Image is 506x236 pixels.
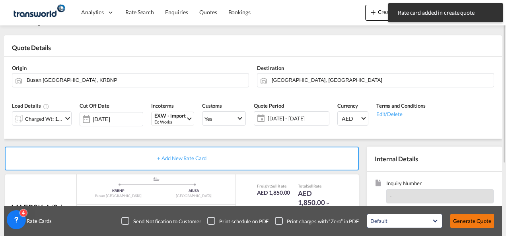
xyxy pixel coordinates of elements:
span: Customs [202,103,222,109]
button: Generate Quote [450,214,494,228]
button: icon-plus 400-fgCreate Quote [365,5,413,21]
md-select: Select Currency: د.إ AEDUnited Arab Emirates Dirham [337,111,368,126]
md-checkbox: Checkbox No Ink [207,217,269,225]
md-checkbox: Checkbox No Ink [275,217,359,225]
div: Send Notification to Customer [133,218,201,225]
div: Charged Wt: 1.00 W/Micon-chevron-down [12,111,72,126]
span: AED [342,115,360,123]
span: Enquiries [165,9,188,15]
span: Terms and Conditions [376,103,426,109]
input: Select [93,116,143,122]
md-icon: Chargeable Weight [43,103,49,110]
md-select: Select Incoterms: EXW - import Ex Works [151,112,194,126]
div: + Add New Rate Card [5,147,359,170]
md-icon: icon-plus 400-fg [368,7,378,17]
div: MAERSK A/S / TDWC-DUBAI [11,202,71,213]
span: - [390,193,392,199]
input: Search by Door/Port [272,73,490,87]
span: Rate Cards [23,217,52,224]
span: Quote Period [254,103,284,109]
span: Sell [271,184,278,188]
span: Sell [307,184,313,188]
md-icon: icon-chevron-down [63,114,72,123]
md-icon: assets/icons/custom/ship-fill.svg [152,177,161,181]
div: Edit/Delete [376,110,426,118]
span: Currency [337,103,358,109]
span: Cut Off Date [80,103,109,109]
div: Quote Details [4,43,502,56]
span: Quotes [199,9,217,15]
md-icon: icon-calendar [254,114,264,123]
div: Freight Rate [257,183,290,189]
span: Rate card added in create quote [395,9,496,17]
span: Rate Search [125,9,154,15]
span: [DATE] - [DATE] [266,113,329,124]
div: Total Rate [298,183,338,189]
span: Inquiry Number [386,180,494,189]
span: Load Details [12,103,49,109]
span: Bookings [228,9,251,15]
div: EXW - import [154,113,186,119]
div: Yes [204,116,212,122]
span: [DATE] - [DATE] [268,115,327,122]
span: + Add New Rate Card [157,155,206,161]
div: Busan [GEOGRAPHIC_DATA] [81,193,156,199]
span: Destination [257,65,284,71]
md-input-container: Busan New Port, KRBNP [12,73,249,87]
div: Default [370,218,387,224]
div: AED 1,850.00 [298,189,338,208]
md-checkbox: Checkbox No Ink [121,217,201,225]
div: Charged Wt: 1.00 W/M [25,113,62,124]
div: Print schedule on PDF [219,218,269,225]
div: [GEOGRAPHIC_DATA] [156,193,232,199]
md-select: Select Customs: Yes [202,111,246,126]
span: Origin [12,65,26,71]
span: Analytics [81,8,104,16]
div: Print charges with “Zero” in PDF [287,218,359,225]
md-input-container: Jebel Ali, AEJEA [257,73,494,87]
div: Ex Works [154,119,186,125]
div: Internal Details [367,147,502,171]
md-icon: icon-chevron-down [325,201,331,206]
div: KRBNP [81,188,156,193]
div: AEJEA [156,188,232,193]
div: AED 1,850.00 [257,189,290,197]
input: Search by Door/Port [27,73,245,87]
span: Incoterms [151,103,174,109]
img: f753ae806dec11f0841701cdfdf085c0.png [12,4,66,21]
